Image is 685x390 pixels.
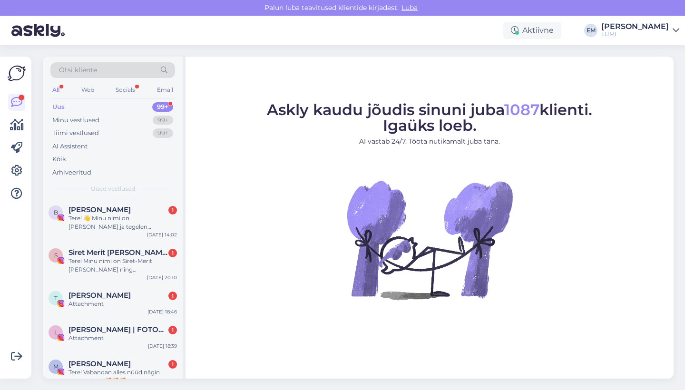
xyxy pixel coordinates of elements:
div: Tere! 👋 Minu nimi on [PERSON_NAME] ja tegelen sisuloomisega Instagramis ✨. Sooviksin teha koostöö... [68,214,177,231]
a: [PERSON_NAME]LUMI [601,23,679,38]
span: Marianne Muns [68,360,131,368]
span: Brigita Taevere [68,205,131,214]
div: Email [155,84,175,96]
div: EM [584,24,597,37]
div: [DATE] 14:02 [147,231,177,238]
div: All [50,84,61,96]
p: AI vastab 24/7. Tööta nutikamalt juba täna. [267,136,592,146]
div: Tere! Minu nimi on Siret-Merit [PERSON_NAME] ning [PERSON_NAME] UGC sisulooja elustiili, ilu, [PE... [68,257,177,274]
div: 1 [168,292,177,300]
div: [DATE] 20:10 [147,274,177,281]
span: Askly kaudu jõudis sinuni juba klienti. Igaüks loeb. [267,100,592,135]
div: Aktiivne [503,22,561,39]
div: 99+ [153,128,173,138]
div: Tiimi vestlused [52,128,99,138]
img: Askly Logo [8,64,26,82]
div: Attachment [68,334,177,342]
div: [DATE] 18:39 [148,342,177,350]
span: Otsi kliente [59,65,97,75]
div: Tere! Vabandan alles nüüd nägin võidu kohta 🥰🥰🥰 [68,368,177,385]
div: 1 [168,326,177,334]
div: Attachment [68,300,177,308]
span: LIENE LUDVIGA | FOTOGRĀFE&SATURS [68,325,167,334]
span: B [54,209,58,216]
span: T [54,294,58,302]
img: No Chat active [344,154,515,325]
span: 1087 [504,100,539,119]
div: 99+ [152,102,173,112]
div: 1 [168,249,177,257]
div: Arhiveeritud [52,168,91,177]
div: Socials [114,84,137,96]
span: Uued vestlused [91,185,135,193]
div: 99+ [153,116,173,125]
div: Uus [52,102,65,112]
span: M [53,363,59,370]
div: 1 [168,206,177,214]
span: S [54,252,58,259]
div: AI Assistent [52,142,88,151]
span: Siret Merit Masso /UGC SISULOOJA [68,248,167,257]
div: [DATE] 18:46 [147,308,177,315]
span: Terese Mårtensson [68,291,131,300]
span: Luba [399,3,421,12]
div: Web [79,84,96,96]
div: LUMI [601,30,669,38]
span: L [54,329,58,336]
div: [PERSON_NAME] [601,23,669,30]
div: Minu vestlused [52,116,99,125]
div: 1 [168,360,177,369]
div: Kõik [52,155,66,164]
